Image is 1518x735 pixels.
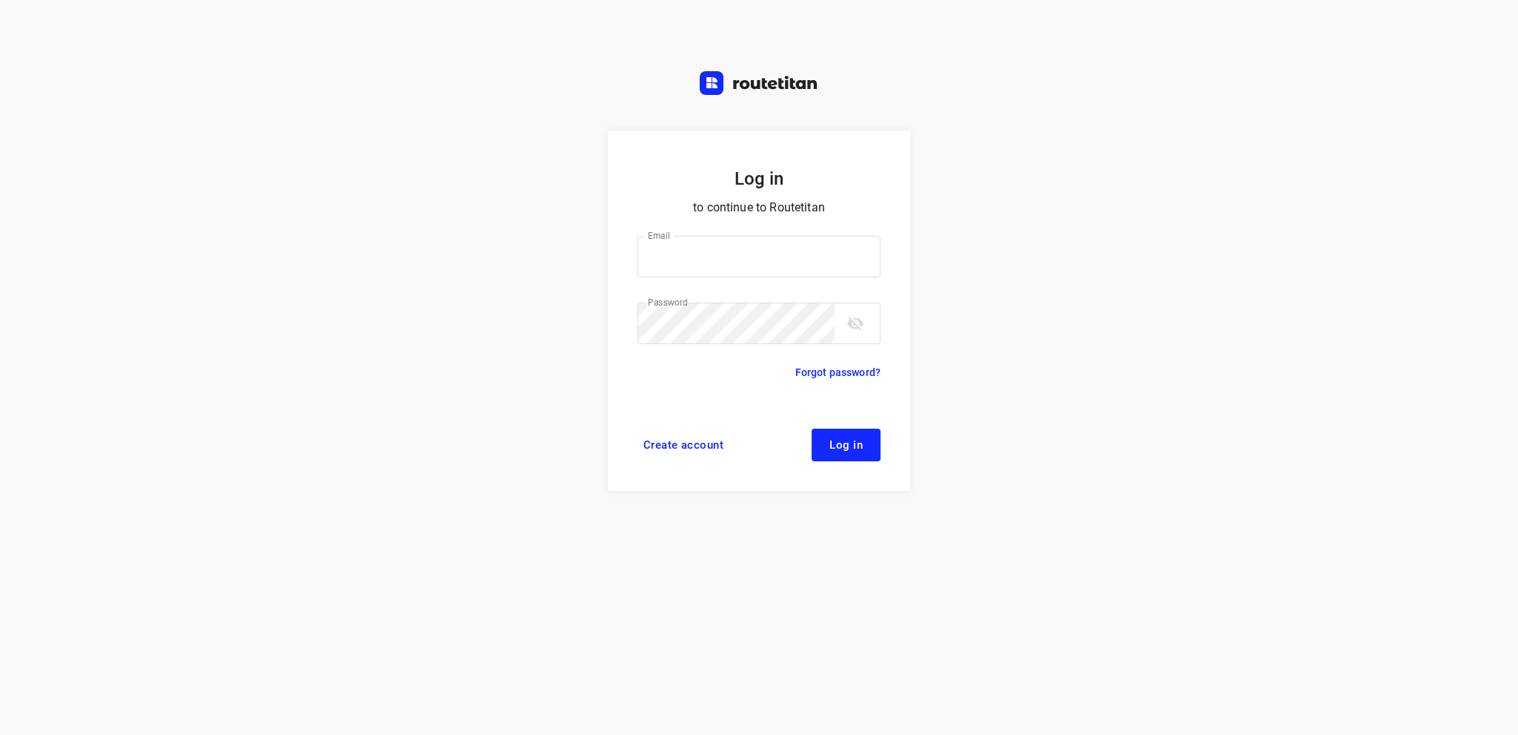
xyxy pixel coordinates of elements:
[841,309,870,338] button: toggle password visibility
[637,197,881,218] p: to continue to Routetitan
[700,71,818,99] a: Routetitan
[637,429,729,461] a: Create account
[829,439,863,451] span: Log in
[812,429,881,461] button: Log in
[795,363,881,381] a: Forgot password?
[637,166,881,191] h5: Log in
[643,439,723,451] span: Create account
[700,71,818,95] img: Routetitan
